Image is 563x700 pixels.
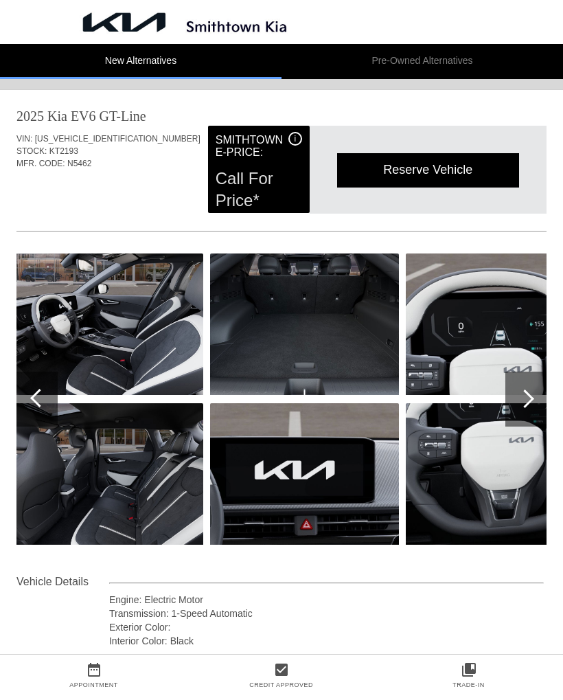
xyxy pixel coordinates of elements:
a: Trade-In [452,681,485,688]
div: Exterior Color: [109,620,544,634]
div: 2025 Kia EV6 [16,106,96,126]
a: check_box [187,662,375,678]
div: Smithtown E-Price: [216,132,302,161]
div: Interior Color: Black [109,634,544,648]
span: N5462 [67,159,91,168]
img: New-2025-Kia-EV6-GT-Line-ID19745184211-aHR0cDovL2ltYWdlcy51bml0c2ludmVudG9yeS5jb20vdXBsb2Fkcy9waG... [14,403,203,545]
span: VIN: [16,134,32,144]
span: KT2193 [49,146,78,156]
div: Reserve Vehicle [337,153,519,187]
div: Call For Price* [216,161,302,218]
a: Appointment [69,681,118,688]
span: STOCK: [16,146,47,156]
span: [US_VEHICLE_IDENTIFICATION_NUMBER] [35,134,200,144]
div: Engine: Electric Motor [109,593,544,607]
div: i [288,132,302,146]
div: Quoted on [DATE] 7:53:26 PM [16,190,547,212]
div: GT-Line [100,106,146,126]
li: Pre-Owned Alternatives [281,44,563,79]
span: MFR. CODE: [16,159,65,168]
div: Transmission: 1-Speed Automatic [109,607,544,620]
a: collections_bookmark [375,662,562,678]
div: Vehicle Details [16,574,109,590]
img: New-2025-Kia-EV6-GT-Line-ID19745184208-aHR0cDovL2ltYWdlcy51bml0c2ludmVudG9yeS5jb20vdXBsb2Fkcy9waG... [14,253,203,395]
a: Credit Approved [249,681,313,688]
img: New-2025-Kia-EV6-GT-Line-ID19745184214-aHR0cDovL2ltYWdlcy51bml0c2ludmVudG9yeS5jb20vdXBsb2Fkcy9waG... [210,253,399,395]
img: New-2025-Kia-EV6-GT-Line-ID19745184217-aHR0cDovL2ltYWdlcy51bml0c2ludmVudG9yeS5jb20vdXBsb2Fkcy9waG... [210,403,399,545]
